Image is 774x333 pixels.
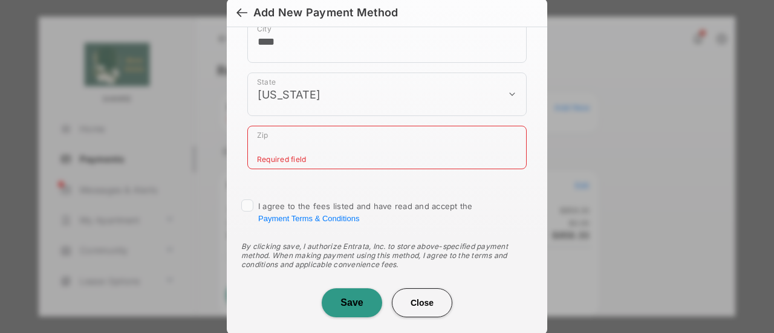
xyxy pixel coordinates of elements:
div: payment_method_screening[postal_addresses][postalCode] [247,126,527,169]
div: payment_method_screening[postal_addresses][administrativeArea] [247,73,527,116]
span: I agree to the fees listed and have read and accept the [258,201,473,223]
div: By clicking save, I authorize Entrata, Inc. to store above-specified payment method. When making ... [241,242,533,269]
div: payment_method_screening[postal_addresses][locality] [247,19,527,63]
button: Save [322,288,382,317]
div: Add New Payment Method [253,6,398,19]
button: I agree to the fees listed and have read and accept the [258,214,359,223]
button: Close [392,288,452,317]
